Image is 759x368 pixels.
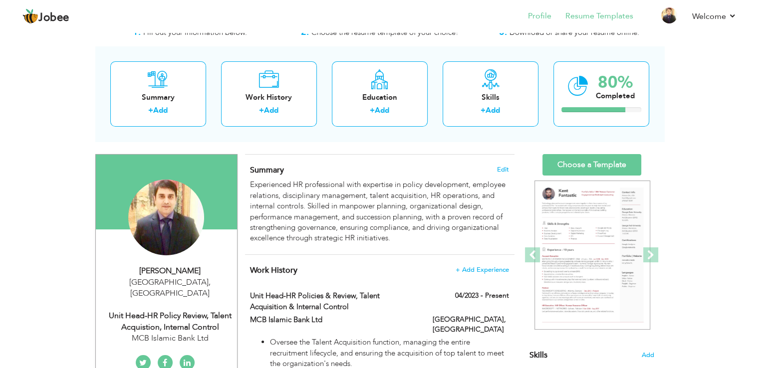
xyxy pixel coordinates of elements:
[133,26,141,38] strong: 1.
[250,291,418,312] label: Unit Head-HR Policies & Review, Talent Acquisition & Internal Control
[499,26,507,38] strong: 3.
[642,351,654,360] span: Add
[128,180,204,255] img: Muhammad Faisal
[38,12,69,23] span: Jobee
[509,27,639,37] span: Download or share your resume online.
[264,105,278,115] a: Add
[370,105,375,116] label: +
[565,10,633,22] a: Resume Templates
[596,91,635,101] div: Completed
[118,92,198,103] div: Summary
[301,26,309,38] strong: 2.
[103,310,237,333] div: Unit Head-HR Policy Review, Talent Acquistion, Internal Control
[529,350,547,361] span: Skills
[375,105,389,115] a: Add
[259,105,264,116] label: +
[481,105,486,116] label: +
[250,265,297,276] span: Work History
[456,266,509,273] span: + Add Experience
[542,154,641,176] a: Choose a Template
[486,105,500,115] a: Add
[451,92,530,103] div: Skills
[692,10,737,22] a: Welcome
[153,105,168,115] a: Add
[455,291,509,301] label: 04/2023 - Present
[103,265,237,277] div: [PERSON_NAME]
[497,166,509,173] span: Edit
[22,8,38,24] img: jobee.io
[209,277,211,288] span: ,
[250,265,508,275] h4: This helps to show the companies you have worked for.
[103,333,237,344] div: MCB Islamic Bank Ltd
[433,315,509,335] label: [GEOGRAPHIC_DATA], [GEOGRAPHIC_DATA]
[528,10,551,22] a: Profile
[596,74,635,91] div: 80%
[661,7,677,23] img: Profile Img
[148,105,153,116] label: +
[311,27,459,37] span: Choose the resume template of your choice!
[250,165,508,175] h4: Adding a summary is a quick and easy way to highlight your experience and interests.
[143,27,247,37] span: Fill out your information below.
[103,277,237,300] div: [GEOGRAPHIC_DATA] [GEOGRAPHIC_DATA]
[250,165,284,176] span: Summary
[340,92,420,103] div: Education
[229,92,309,103] div: Work History
[250,180,508,244] div: Experienced HR professional with expertise in policy development, employee relations, disciplinar...
[250,315,418,325] label: MCB Islamic Bank Ltd
[22,8,69,24] a: Jobee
